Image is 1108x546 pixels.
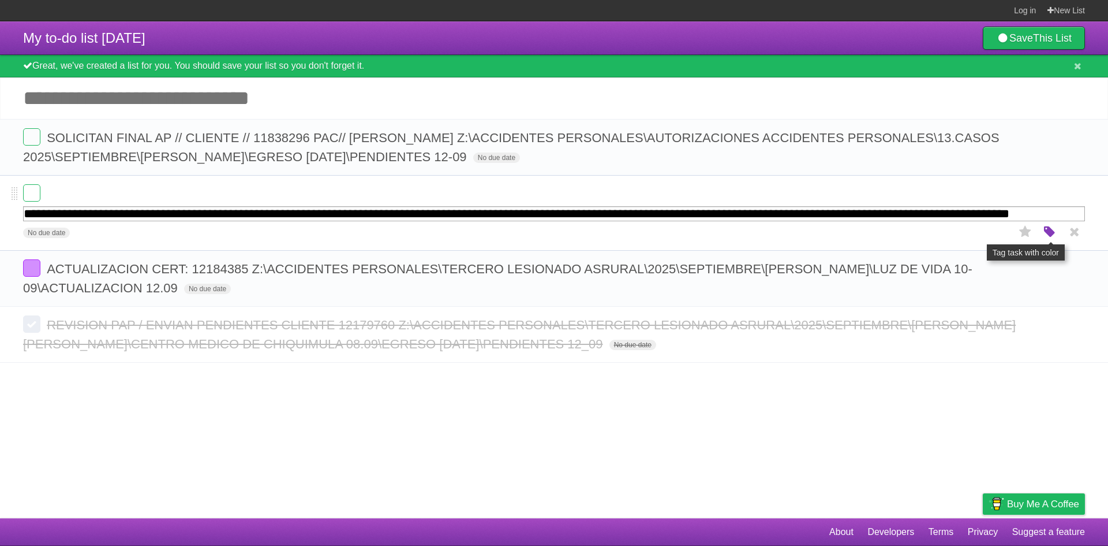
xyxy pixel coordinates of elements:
label: Done [23,315,40,333]
label: Done [23,128,40,146]
a: About [829,521,854,543]
a: Suggest a feature [1012,521,1085,543]
span: No due date [23,228,70,238]
span: No due date [184,284,231,294]
a: Buy me a coffee [983,493,1085,515]
a: SaveThis List [983,27,1085,50]
span: ACTUALIZACION CERT: 12184385 Z:\ACCIDENTES PERSONALES\TERCERO LESIONADO ASRURAL\2025\SEPTIEMBRE\[... [23,262,972,295]
label: Star task [1015,222,1036,242]
b: This List [1033,32,1072,44]
span: No due date [609,340,656,350]
a: Privacy [968,521,998,543]
span: SOLICITAN FINAL AP // CLIENTE // 11838296 PAC// [PERSON_NAME] Z:\ACCIDENTES PERSONALES\AUTORIZACI... [23,131,1000,164]
label: Done [23,184,40,202]
span: No due date [473,153,520,163]
label: Done [23,259,40,277]
span: My to-do list [DATE] [23,30,145,46]
span: REVISION PAP / ENVIAN PENDIENTES CLIENTE 12179760 Z:\ACCIDENTES PERSONALES\TERCERO LESIONADO ASRU... [23,318,1016,351]
a: Terms [929,521,954,543]
img: Buy me a coffee [989,494,1004,514]
a: Developers [867,521,914,543]
span: Buy me a coffee [1007,494,1079,514]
